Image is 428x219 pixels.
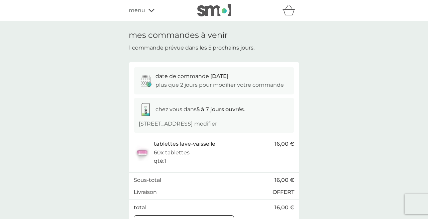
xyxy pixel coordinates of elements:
[134,176,161,185] p: Sous-total
[194,121,217,127] a: modifier
[275,140,294,148] span: 16,00 €
[197,4,231,16] img: smol
[283,4,299,17] div: panier
[139,120,217,128] p: [STREET_ADDRESS]
[134,203,146,212] p: total
[210,73,228,79] span: [DATE]
[275,203,294,212] span: 16,00 €
[129,30,228,40] h1: mes commandes à venir
[154,148,190,157] p: 60x tablettes
[134,188,157,197] p: Livraison
[154,157,166,165] p: qté : 1
[275,176,294,185] span: 16,00 €
[155,106,245,113] span: chez vous dans .
[197,106,244,113] strong: 5 à 7 jours ouvrés
[129,44,254,52] p: 1 commande prévue dans les 5 prochains jours.
[154,140,215,148] p: tablettes lave-vaisselle
[273,188,294,197] p: OFFERT
[155,81,284,89] p: plus que 2 jours pour modifier votre commande
[155,72,228,81] p: date de commande
[129,6,145,15] span: menu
